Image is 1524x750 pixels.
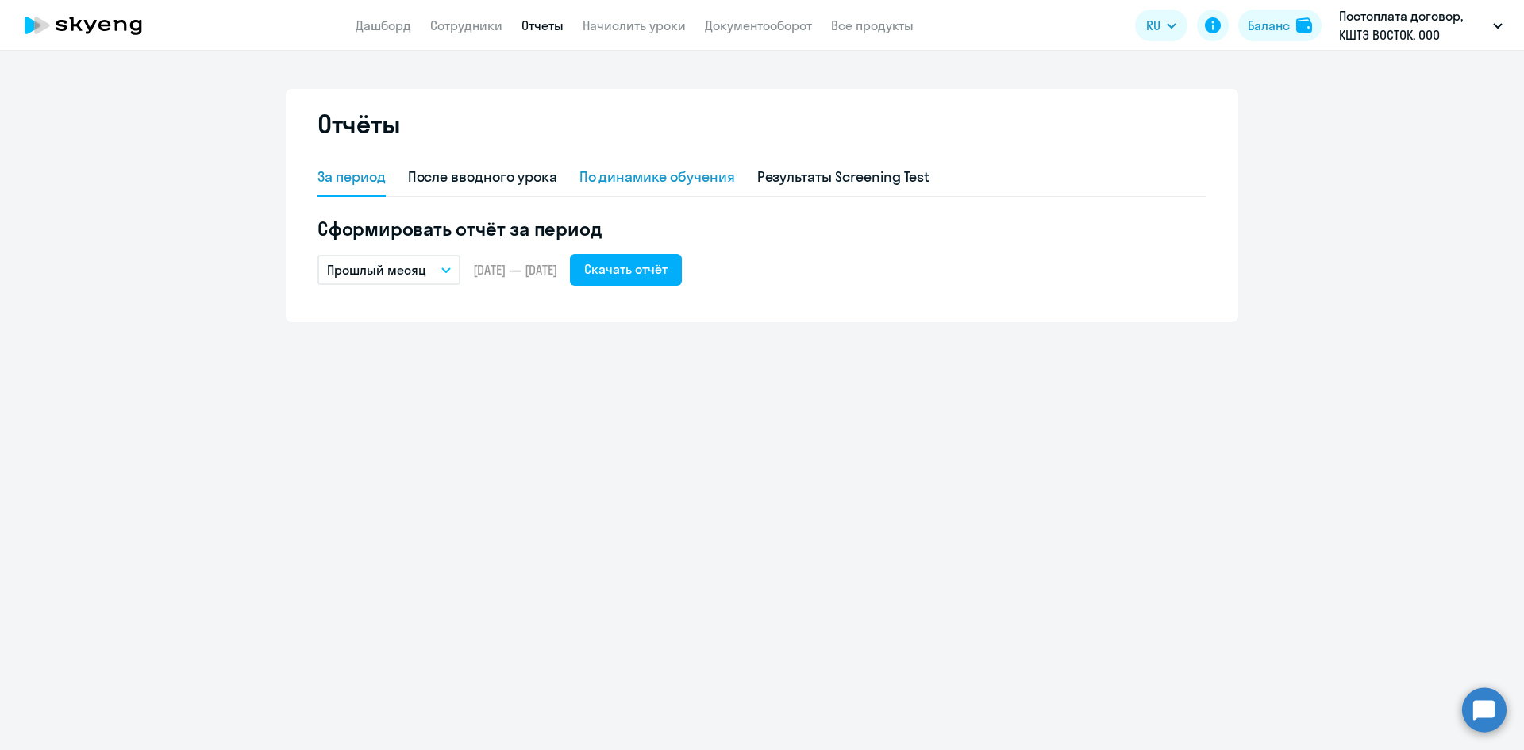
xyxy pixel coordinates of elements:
[705,17,812,33] a: Документооборот
[757,167,930,187] div: Результаты Screening Test
[317,108,400,140] h2: Отчёты
[430,17,502,33] a: Сотрудники
[317,167,386,187] div: За период
[1135,10,1187,41] button: RU
[570,254,682,286] button: Скачать отчёт
[831,17,914,33] a: Все продукты
[579,167,735,187] div: По динамике обучения
[317,216,1206,241] h5: Сформировать отчёт за период
[317,255,460,285] button: Прошлый месяц
[356,17,411,33] a: Дашборд
[584,260,668,279] div: Скачать отчёт
[583,17,686,33] a: Начислить уроки
[473,261,557,279] span: [DATE] — [DATE]
[1248,16,1290,35] div: Баланс
[327,260,426,279] p: Прошлый месяц
[1238,10,1322,41] button: Балансbalance
[1331,6,1511,44] button: Постоплата договор, КШТЭ ВОСТОК, ООО
[521,17,564,33] a: Отчеты
[1296,17,1312,33] img: balance
[408,167,557,187] div: После вводного урока
[1146,16,1160,35] span: RU
[1339,6,1487,44] p: Постоплата договор, КШТЭ ВОСТОК, ООО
